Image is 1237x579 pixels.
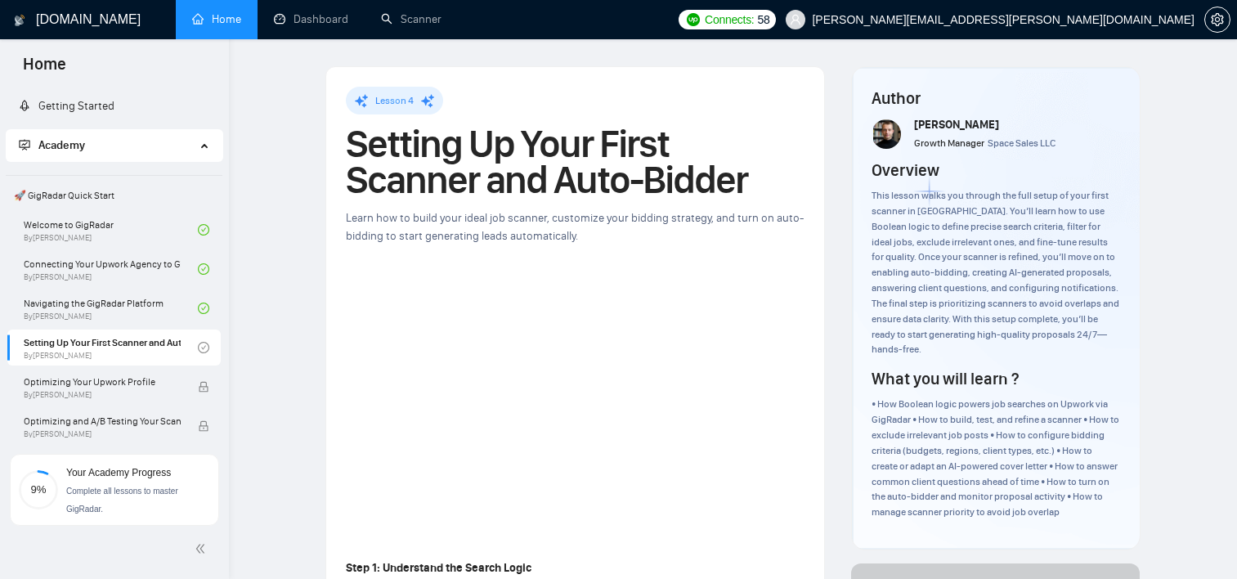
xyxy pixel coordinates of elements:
span: check-circle [198,303,209,314]
span: Space Sales LLC [988,137,1055,149]
span: Optimizing and A/B Testing Your Scanner for Better Results [24,413,181,429]
img: upwork-logo.png [687,13,700,26]
span: lock [198,420,209,432]
h1: Setting Up Your First Scanner and Auto-Bidder [346,126,804,198]
span: check-circle [198,263,209,275]
a: homeHome [192,12,241,26]
a: Navigating the GigRadar PlatformBy[PERSON_NAME] [24,290,198,326]
span: Lesson 4 [375,95,414,106]
h4: Overview [872,159,939,182]
strong: Step 1: Understand the Search Logic [346,561,531,575]
span: [PERSON_NAME] [914,118,999,132]
span: Academy [19,138,85,152]
span: Growth Manager [914,137,984,149]
span: Learn how to build your ideal job scanner, customize your bidding strategy, and turn on auto-bidd... [346,211,804,243]
a: setting [1204,13,1230,26]
div: • How Boolean logic powers job searches on Upwork via GigRadar • How to build, test, and refine a... [872,397,1120,520]
a: Welcome to GigRadarBy[PERSON_NAME] [24,212,198,248]
span: 58 [757,11,769,29]
span: Optimizing Your Upwork Profile [24,374,181,390]
iframe: Intercom live chat [1181,523,1221,563]
a: searchScanner [381,12,441,26]
a: Setting Up Your First Scanner and Auto-BidderBy[PERSON_NAME] [24,330,198,366]
button: setting [1204,7,1230,33]
img: logo [14,7,25,34]
span: Academy [38,138,85,152]
span: By [PERSON_NAME] [24,390,181,400]
a: dashboardDashboard [274,12,348,26]
span: check-circle [198,224,209,236]
a: Connecting Your Upwork Agency to GigRadarBy[PERSON_NAME] [24,251,198,287]
span: Your Academy Progress [66,467,171,478]
span: Home [10,52,79,87]
span: 🚀 GigRadar Quick Start [7,179,221,212]
a: rocketGetting Started [19,99,114,113]
div: This lesson walks you through the full setup of your first scanner in [GEOGRAPHIC_DATA]. You’ll l... [872,188,1120,357]
span: Connects: [705,11,754,29]
li: Getting Started [6,90,222,123]
span: check-circle [198,342,209,353]
span: fund-projection-screen [19,139,30,150]
span: lock [198,381,209,393]
span: 9% [19,484,58,495]
span: user [790,14,801,25]
span: By [PERSON_NAME] [24,429,181,439]
span: Complete all lessons to master GigRadar. [66,487,178,514]
h4: Author [872,87,1120,110]
span: setting [1205,13,1230,26]
img: vlad-t.jpg [873,119,903,149]
h4: What you will learn ? [872,367,1019,390]
span: double-left [195,541,211,557]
